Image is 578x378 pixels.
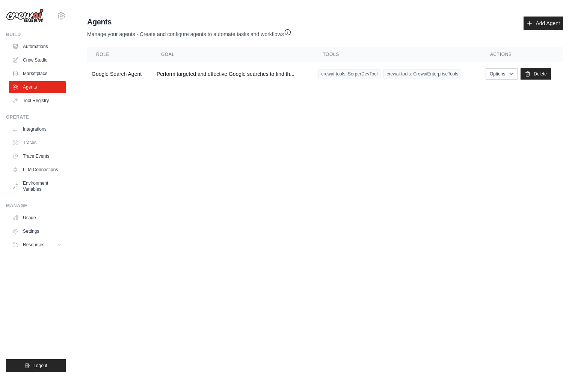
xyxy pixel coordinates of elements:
[23,242,44,248] span: Resources
[6,114,66,120] div: Operate
[9,54,66,66] a: Crew Studio
[6,9,44,23] img: Logo
[9,123,66,135] a: Integrations
[9,239,66,251] button: Resources
[9,81,66,93] a: Agents
[9,150,66,162] a: Trace Events
[9,95,66,107] a: Tool Registry
[314,47,481,62] th: Tools
[33,363,47,369] span: Logout
[9,41,66,53] a: Automations
[6,359,66,372] button: Logout
[6,32,66,38] div: Build
[87,27,291,38] p: Manage your agents - Create and configure agents to automate tasks and workflows
[9,137,66,149] a: Traces
[152,62,314,86] td: Perform targeted and effective Google searches to find th...
[521,68,551,80] a: Delete
[87,17,291,27] h2: Agents
[524,17,563,30] a: Add Agent
[9,212,66,224] a: Usage
[383,69,461,78] span: crewai-tools: CrewaiEnterpriseTools
[481,47,563,62] th: Actions
[9,177,66,195] a: Environment Variables
[9,164,66,176] a: LLM Connections
[152,47,314,62] th: Goal
[6,203,66,209] div: Manage
[87,62,152,86] td: Google Search Agent
[87,47,152,62] th: Role
[318,69,380,78] span: crewai-tools: SerperDevTool
[9,225,66,237] a: Settings
[486,68,518,80] button: Options
[9,68,66,80] a: Marketplace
